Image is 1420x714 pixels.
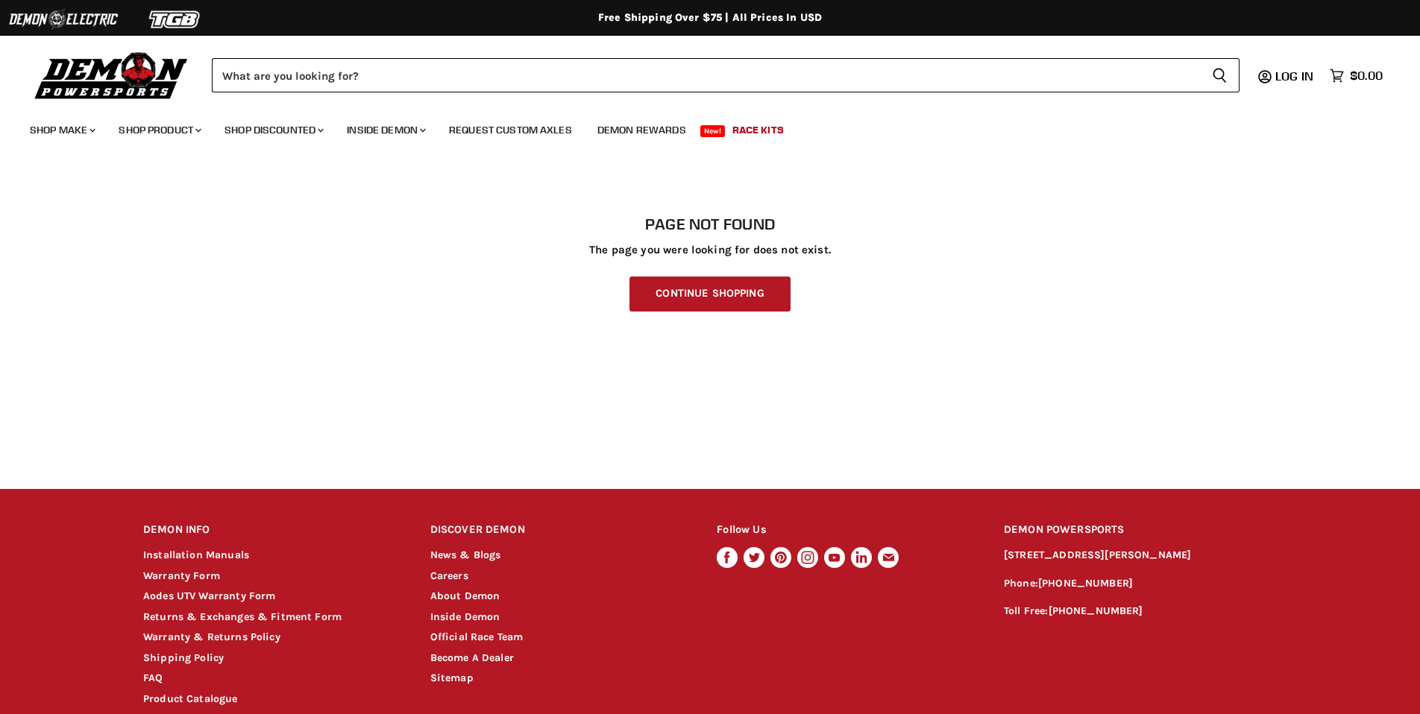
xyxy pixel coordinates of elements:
ul: Main menu [19,109,1379,145]
a: Race Kits [721,115,795,145]
button: Search [1200,58,1240,92]
a: Shipping Policy [143,651,224,664]
a: Sitemap [430,672,474,684]
a: Shop Discounted [213,115,333,145]
a: Inside Demon [430,610,500,623]
a: Careers [430,569,468,582]
a: Become A Dealer [430,651,514,664]
a: News & Blogs [430,549,501,561]
input: Search [212,58,1200,92]
p: Toll Free: [1004,603,1277,620]
a: Request Custom Axles [438,115,583,145]
a: Shop Make [19,115,104,145]
h2: DEMON POWERSPORTS [1004,513,1277,548]
a: Warranty & Returns Policy [143,631,280,643]
a: [PHONE_NUMBER] [1049,604,1143,617]
img: Demon Electric Logo 2 [7,5,119,34]
p: [STREET_ADDRESS][PERSON_NAME] [1004,547,1277,564]
a: Warranty Form [143,569,220,582]
a: Demon Rewards [586,115,697,145]
img: TGB Logo 2 [119,5,231,34]
a: $0.00 [1322,65,1390,86]
a: Aodes UTV Warranty Form [143,590,275,602]
span: $0.00 [1350,69,1383,83]
h2: Follow Us [717,513,976,548]
h2: DEMON INFO [143,513,402,548]
form: Product [212,58,1240,92]
img: Demon Powersports [30,48,193,101]
p: Phone: [1004,575,1277,593]
a: Shop Product [107,115,210,145]
a: FAQ [143,672,163,684]
a: Returns & Exchanges & Fitment Form [143,610,342,623]
span: Log in [1275,69,1313,83]
h2: DISCOVER DEMON [430,513,689,548]
a: Inside Demon [336,115,435,145]
span: New! [700,125,726,137]
a: Continue Shopping [629,277,790,312]
p: The page you were looking for does not exist. [143,244,1277,256]
a: [PHONE_NUMBER] [1038,577,1133,590]
h1: Page not found [143,215,1277,233]
a: About Demon [430,590,500,602]
a: Official Race Team [430,631,524,643]
div: Free Shipping Over $75 | All Prices In USD [113,11,1307,25]
a: Installation Manuals [143,549,249,561]
a: Log in [1269,69,1322,83]
a: Product Catalogue [143,692,238,705]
